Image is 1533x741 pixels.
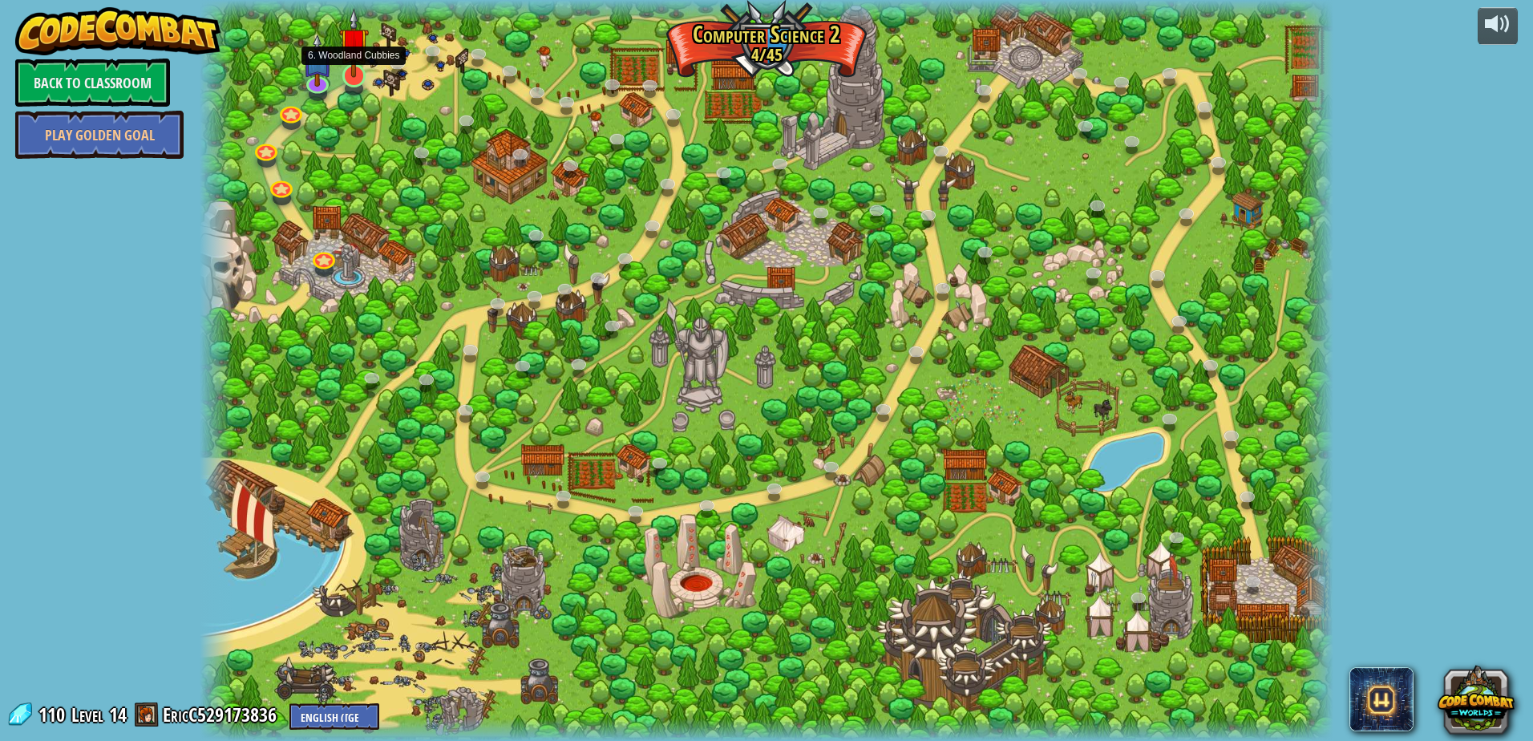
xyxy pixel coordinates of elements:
a: Back to Classroom [15,59,170,107]
span: Level [71,702,103,728]
img: CodeCombat - Learn how to code by playing a game [15,7,220,55]
a: EricC529173836 [163,702,281,727]
span: 14 [109,702,127,727]
a: Play Golden Goal [15,111,184,159]
img: level-banner-unstarted-subscriber.png [302,34,333,87]
button: Adjust volume [1478,7,1518,45]
span: 110 [38,702,70,727]
img: level-banner-unstarted.png [339,8,370,78]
